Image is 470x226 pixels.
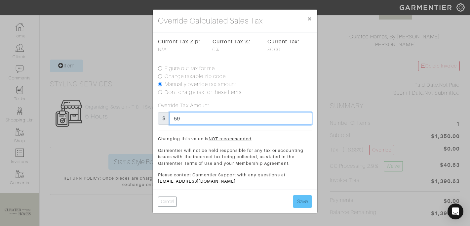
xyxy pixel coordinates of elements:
[158,38,200,45] strong: Current Tax Zip:
[158,172,312,184] p: Please contact Garmentier Support with any questions at
[165,72,226,80] label: Change taxable zip code
[213,38,251,45] strong: Current Tax %:
[158,147,312,166] p: Garmentier will not be held responsible for any tax or accounting issues with the incorrect tax b...
[158,90,162,94] input: Don't charge tax for these items
[209,136,252,141] u: NOT recommended
[158,66,162,70] input: Figure out tax for me
[165,88,242,96] label: Don't charge tax for these items
[165,65,215,72] label: Figure out tax for me
[158,38,203,54] div: N/A
[213,38,257,54] div: 0%
[267,38,300,45] strong: Current Tax:
[307,14,312,23] span: ×
[158,102,209,110] label: Override Tax Amount
[165,80,236,88] label: Manually override tax amount
[158,74,162,78] input: Change taxable zip code
[158,197,177,207] button: Cancel
[158,15,263,27] h4: Override Calculated Sales Tax
[267,38,312,54] div: $0.00
[293,195,312,208] button: Save
[170,112,312,125] input: Enter a tax amount in dollars
[448,203,463,219] div: Open Intercom Messenger
[158,179,236,184] a: [EMAIL_ADDRESS][DOMAIN_NAME]
[158,136,312,142] p: Changing this value is
[158,82,162,86] input: Manually override tax amount
[158,112,170,125] span: $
